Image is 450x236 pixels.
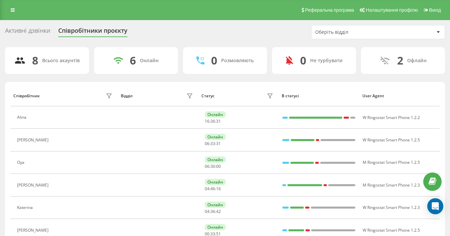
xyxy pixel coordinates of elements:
div: Співробітник [13,94,40,98]
div: : : [205,187,221,191]
div: [PERSON_NAME] [17,228,50,233]
div: Відділ [121,94,132,98]
div: 8 [32,54,38,67]
div: Alina [17,115,28,120]
span: 06 [205,163,209,169]
div: 2 [397,54,403,67]
div: : : [205,119,221,124]
div: : : [205,209,221,214]
span: 00 [216,163,221,169]
div: Активні дзвінки [5,27,50,37]
span: 36 [210,118,215,124]
div: User Agent [362,94,437,98]
span: M Ringostat Smart Phone 1.2.5 [363,159,420,165]
div: Онлайн [205,179,226,185]
div: Розмовляють [221,58,254,64]
div: : : [205,164,221,169]
span: M Ringostat Smart Phone 1.2.3 [363,182,420,188]
div: Не турбувати [310,58,343,64]
span: 42 [216,209,221,214]
div: Статус [201,94,214,98]
span: 31 [216,141,221,146]
div: [PERSON_NAME] [17,138,50,142]
div: Оберіть відділ [315,29,395,35]
span: 04 [205,186,209,192]
span: Реферальна програма [305,7,354,13]
span: 30 [210,163,215,169]
div: Співробітники проєкту [58,27,127,37]
span: 36 [210,209,215,214]
span: 06 [205,141,209,146]
span: 16 [205,118,209,124]
div: 6 [130,54,136,67]
div: Офлайн [407,58,427,64]
div: Онлайн [205,224,226,230]
div: 0 [300,54,306,67]
div: Онлайн [205,156,226,163]
span: 46 [210,186,215,192]
span: W Ringostat Smart Phone 1.2.2 [363,115,420,120]
div: Онлайн [140,58,159,64]
span: W Ringostat Smart Phone 1.2.3 [363,205,420,210]
div: Oya [17,160,26,165]
div: [PERSON_NAME] [17,183,50,188]
div: Онлайн [205,134,226,140]
span: 31 [216,118,221,124]
span: Налаштування профілю [366,7,418,13]
div: 0 [211,54,217,67]
div: Онлайн [205,111,226,118]
div: Онлайн [205,202,226,208]
div: Всього акаунтів [42,58,80,64]
span: W Ringostat Smart Phone 1.2.5 [363,137,420,143]
span: 16 [216,186,221,192]
div: Open Intercom Messenger [427,198,443,214]
div: : : [205,141,221,146]
span: 04 [205,209,209,214]
span: 33 [210,141,215,146]
div: В статусі [282,94,356,98]
span: Вихід [429,7,441,13]
div: Katerina [17,205,34,210]
span: W Ringostat Smart Phone 1.2.5 [363,227,420,233]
